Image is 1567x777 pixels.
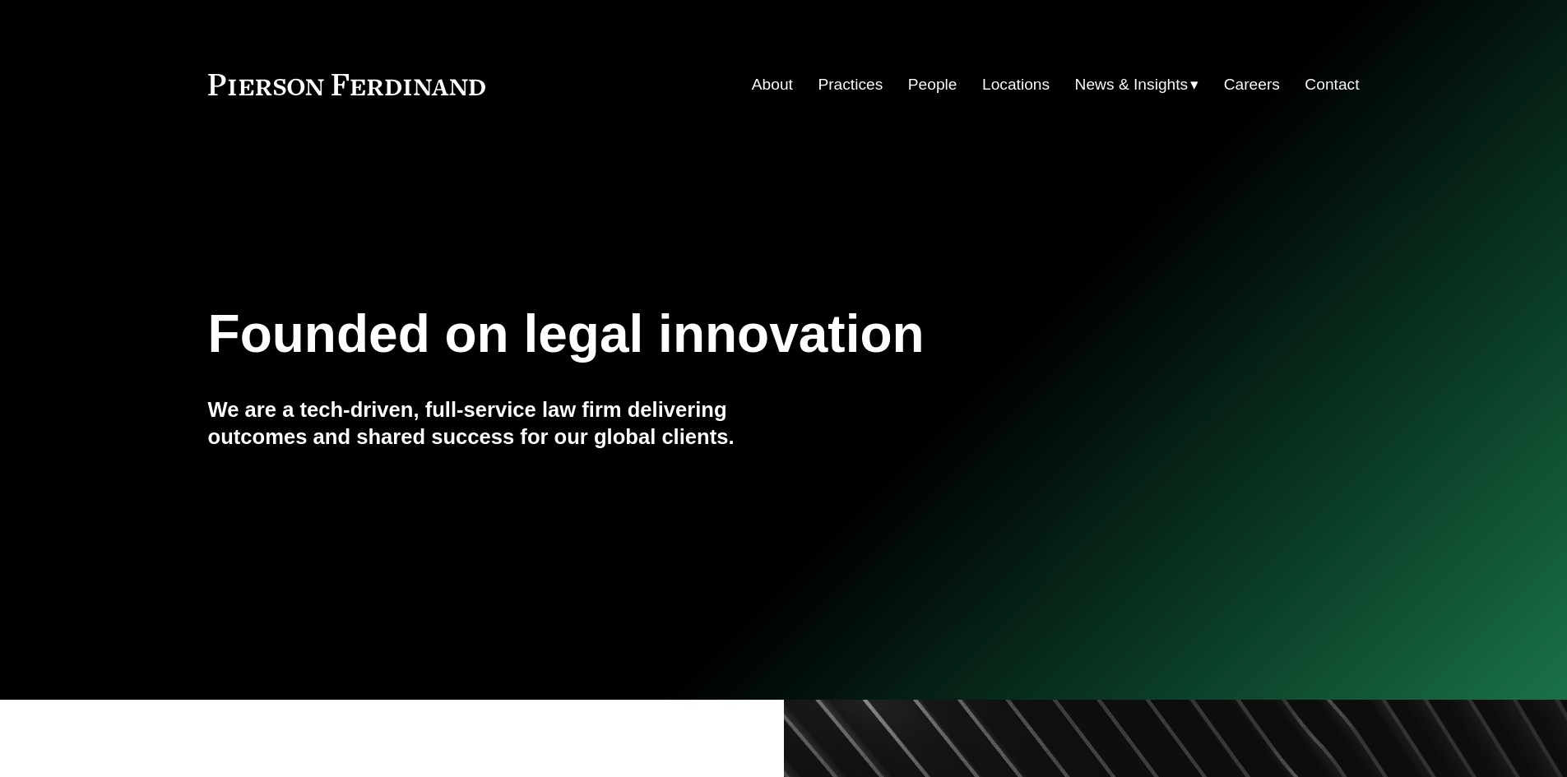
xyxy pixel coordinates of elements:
a: About [752,69,793,100]
a: Contact [1305,69,1359,100]
h1: Founded on legal innovation [208,304,1168,364]
a: Locations [982,69,1050,100]
a: People [908,69,957,100]
a: Careers [1224,69,1280,100]
a: Practices [818,69,883,100]
h4: We are a tech-driven, full-service law firm delivering outcomes and shared success for our global... [208,396,784,450]
span: News & Insights [1075,71,1189,99]
a: folder dropdown [1075,69,1199,100]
